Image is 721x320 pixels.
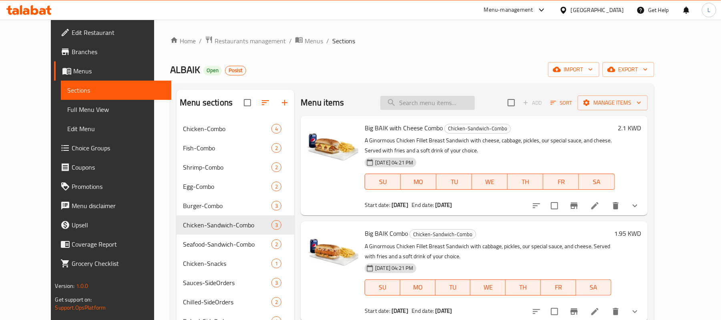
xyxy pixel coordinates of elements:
div: items [271,124,281,134]
h2: Menu items [301,97,344,109]
div: Chicken-Snacks1 [177,254,294,273]
button: export [603,62,654,77]
div: items [271,239,281,249]
button: Manage items [578,95,648,110]
span: 1.0.0 [76,281,88,291]
span: TU [440,176,469,188]
button: SU [365,174,401,190]
span: import [554,65,593,75]
span: Edit Restaurant [72,28,165,37]
span: L [707,6,710,14]
button: import [548,62,599,77]
button: Sort [548,97,574,109]
div: Shrimp-Combo2 [177,158,294,177]
span: 3 [272,279,281,287]
span: TU [439,282,468,293]
span: Edit Menu [67,124,165,134]
span: Sauces-SideOrders [183,278,271,288]
a: Edit Restaurant [54,23,171,42]
li: / [326,36,329,46]
div: items [271,297,281,307]
button: Branch-specific-item [564,196,584,215]
span: Sections [332,36,355,46]
span: Select section [503,94,520,111]
div: Fish-Combo2 [177,138,294,158]
span: Get support on: [55,294,92,305]
span: TH [509,282,538,293]
div: items [271,278,281,288]
div: Chicken-Sandwich-Combo [410,229,476,239]
span: 3 [272,202,281,210]
b: [DATE] [435,200,452,210]
a: Home [170,36,196,46]
a: Support.OpsPlatform [55,302,106,313]
h6: 2.1 KWD [618,122,641,134]
span: Menus [305,36,323,46]
span: 2 [272,164,281,171]
div: Chicken-Sandwich-Combo3 [177,215,294,235]
span: MO [404,282,432,293]
button: WE [472,174,508,190]
span: Menus [73,66,165,76]
a: Coverage Report [54,235,171,254]
b: [DATE] [435,306,452,316]
button: MO [401,174,436,190]
svg: Show Choices [630,307,640,316]
span: Egg-Combo [183,182,271,191]
span: Coupons [72,162,165,172]
span: Fish-Combo [183,143,271,153]
a: Edit menu item [590,307,600,316]
span: Choice Groups [72,143,165,153]
button: SA [579,174,615,190]
span: Add item [520,97,545,109]
span: 2 [272,183,281,190]
span: 2 [272,241,281,248]
span: SU [368,176,398,188]
span: Version: [55,281,74,291]
svg: Show Choices [630,201,640,211]
button: show more [625,196,645,215]
span: Posist [225,67,246,74]
button: SA [576,279,611,296]
span: Chilled-SideOrders [183,297,271,307]
a: Menu disclaimer [54,196,171,215]
span: Burger-Combo [183,201,271,211]
div: items [271,220,281,230]
span: WE [475,176,504,188]
span: Sort [550,98,572,107]
span: Start date: [365,200,390,210]
div: Chicken-Sandwich-Combo [444,124,511,134]
span: Sort items [545,97,578,109]
span: Big BAIK Combo [365,227,408,239]
div: Seafood-Sandwich-Combo2 [177,235,294,254]
span: Promotions [72,182,165,191]
nav: breadcrumb [170,36,654,46]
a: Menus [295,36,323,46]
input: search [380,96,475,110]
button: sort-choices [527,196,546,215]
h2: Menu sections [180,97,233,109]
span: Chicken-Snacks [183,259,271,268]
span: ALBAIK [170,61,200,79]
img: Big BAIK with Cheese Combo [307,122,358,174]
div: Seafood-Sandwich-Combo [183,239,271,249]
div: items [271,201,281,211]
div: Chicken-Sandwich-Combo [183,220,271,230]
li: / [289,36,292,46]
span: Grocery Checklist [72,259,165,268]
a: Coupons [54,158,171,177]
span: [DATE] 04:21 PM [372,159,416,166]
div: Shrimp-Combo [183,162,271,172]
a: Edit Menu [61,119,171,138]
span: Chicken-Sandwich-Combo [410,230,476,239]
span: Branches [72,47,165,57]
span: Sections [67,85,165,95]
span: Select to update [546,303,563,320]
span: WE [474,282,502,293]
span: FR [546,176,576,188]
span: TH [511,176,540,188]
p: A Ginormous Chicken Fillet Breast Sandwich with cheese, cabbage, pickles, our special sauce, and ... [365,136,615,156]
a: Branches [54,42,171,61]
